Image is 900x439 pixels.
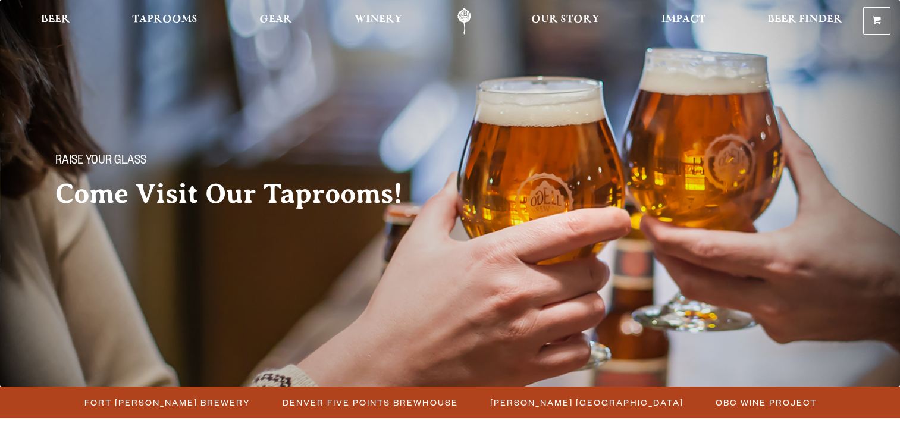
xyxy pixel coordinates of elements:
a: Taprooms [124,8,205,35]
span: Raise your glass [55,154,146,170]
a: Impact [654,8,713,35]
a: Our Story [523,8,607,35]
span: Beer Finder [767,15,842,24]
span: Gear [259,15,292,24]
span: [PERSON_NAME] [GEOGRAPHIC_DATA] [490,394,683,411]
span: Taprooms [132,15,197,24]
span: Impact [661,15,705,24]
h2: Come Visit Our Taprooms! [55,179,427,209]
a: Denver Five Points Brewhouse [275,394,464,411]
a: OBC Wine Project [708,394,823,411]
a: Beer [33,8,78,35]
a: Gear [252,8,300,35]
span: Winery [355,15,402,24]
span: Denver Five Points Brewhouse [283,394,458,411]
a: Odell Home [442,8,487,35]
span: Our Story [531,15,600,24]
a: [PERSON_NAME] [GEOGRAPHIC_DATA] [483,394,689,411]
span: Beer [41,15,70,24]
a: Winery [347,8,410,35]
a: Beer Finder [760,8,850,35]
span: Fort [PERSON_NAME] Brewery [84,394,250,411]
a: Fort [PERSON_NAME] Brewery [77,394,256,411]
span: OBC Wine Project [716,394,817,411]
